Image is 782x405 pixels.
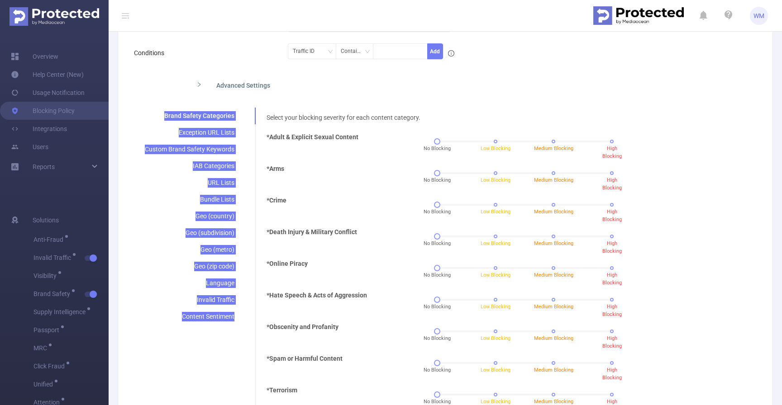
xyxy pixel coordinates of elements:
[534,240,573,246] span: Medium Blocking
[481,146,510,151] span: Low Blocking
[267,133,358,141] b: *Adult & Explicit Sexual Content
[134,208,245,225] div: Geo (country)
[424,177,451,184] span: No Blocking
[602,177,622,191] span: High Blocking
[33,236,67,243] span: Anti-Fraud
[534,272,573,278] span: Medium Blocking
[10,7,99,26] img: Protected Media
[33,381,56,387] span: Unified
[481,272,510,278] span: Low Blocking
[33,327,62,333] span: Passport
[11,84,85,102] a: Usage Notification
[534,146,573,151] span: Medium Blocking
[267,386,297,394] b: *Terrorism
[481,240,510,246] span: Low Blocking
[267,197,286,204] b: *Crime
[134,241,245,258] div: Geo (metro)
[424,208,451,216] span: No Blocking
[134,108,245,124] div: Brand Safety Categories
[293,44,321,59] div: Traffic ID
[481,177,510,183] span: Low Blocking
[267,165,284,172] b: *Arms
[602,367,622,381] span: High Blocking
[33,273,60,279] span: Visibility
[481,209,510,215] span: Low Blocking
[534,177,573,183] span: Medium Blocking
[534,367,573,373] span: Medium Blocking
[602,146,622,159] span: High Blocking
[534,335,573,341] span: Medium Blocking
[481,399,510,405] span: Low Blocking
[424,303,451,311] span: No Blocking
[33,163,55,170] span: Reports
[196,82,202,87] i: icon: right
[267,228,357,235] b: *Death Injury & Military Conflict
[33,211,59,229] span: Solutions
[448,50,454,57] i: icon: info-circle
[134,174,245,191] div: URL Lists
[134,158,245,174] div: IAB Categories
[341,44,369,59] div: Contains
[33,363,68,369] span: Click Fraud
[602,335,622,349] span: High Blocking
[189,75,558,94] div: icon: rightAdvanced Settings
[267,260,308,267] b: *Online Piracy
[33,291,73,297] span: Brand Safety
[365,49,370,55] i: icon: down
[602,304,622,317] span: High Blocking
[534,304,573,310] span: Medium Blocking
[424,335,451,343] span: No Blocking
[134,191,245,208] div: Bundle Lists
[602,272,622,286] span: High Blocking
[424,240,451,248] span: No Blocking
[424,367,451,374] span: No Blocking
[602,209,622,222] span: High Blocking
[753,7,764,25] span: WM
[134,275,245,292] div: Language
[534,209,573,215] span: Medium Blocking
[134,49,169,57] label: Conditions
[267,355,343,362] b: *Spam or Harmful Content
[481,335,510,341] span: Low Blocking
[33,309,89,315] span: Supply Intelligence
[427,43,443,59] button: Add
[267,292,367,299] b: *Hate Speech & Acts of Aggression
[134,141,245,158] div: Custom Brand Safety Keywords
[33,345,50,351] span: MRC
[134,258,245,275] div: Geo (zip code)
[134,225,245,241] div: Geo (subdivision)
[11,47,58,66] a: Overview
[33,254,74,261] span: Invalid Traffic
[481,367,510,373] span: Low Blocking
[11,138,48,156] a: Users
[134,124,245,141] div: Exception URL Lists
[602,240,622,254] span: High Blocking
[11,102,75,120] a: Blocking Policy
[424,272,451,279] span: No Blocking
[481,304,510,310] span: Low Blocking
[33,158,55,176] a: Reports
[267,323,339,330] b: *Obscenity and Profanity
[11,66,84,84] a: Help Center (New)
[534,399,573,405] span: Medium Blocking
[11,120,67,138] a: Integrations
[134,308,245,325] div: Content Sentiment
[424,145,451,153] span: No Blocking
[134,292,245,308] div: Invalid Traffic
[328,49,333,55] i: icon: down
